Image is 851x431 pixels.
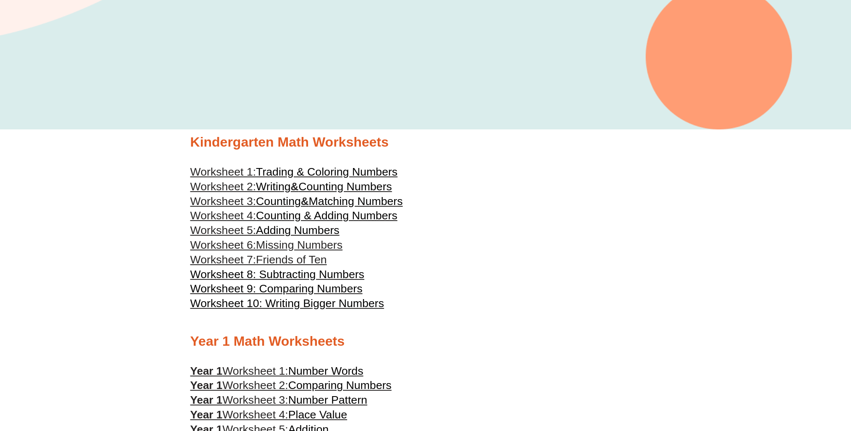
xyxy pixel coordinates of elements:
[190,365,364,377] a: Year 1Worksheet 1:Number Words
[190,282,363,295] a: Worksheet 9: Comparing Numbers
[190,394,367,406] a: Year 1Worksheet 3:Number Pattern
[190,224,256,237] span: Worksheet 5:
[298,180,392,193] span: Counting Numbers
[190,253,256,266] span: Worksheet 7:
[256,195,301,208] span: Counting
[256,224,340,237] span: Adding Numbers
[190,195,256,208] span: Worksheet 3:
[288,365,364,377] span: Number Words
[190,297,384,310] a: Worksheet 10: Writing Bigger Numbers
[288,379,392,392] span: Comparing Numbers
[222,394,288,406] span: Worksheet 3:
[256,239,343,251] span: Missing Numbers
[288,394,367,406] span: Number Pattern
[222,408,288,421] span: Worksheet 4:
[256,253,327,266] span: Friends of Ten
[190,239,343,251] a: Worksheet 6:Missing Numbers
[190,379,392,392] a: Year 1Worksheet 2:Comparing Numbers
[309,195,403,208] span: Matching Numbers
[288,408,347,421] span: Place Value
[190,195,403,208] a: Worksheet 3:Counting&Matching Numbers
[222,365,288,377] span: Worksheet 1:
[190,224,340,237] a: Worksheet 5:Adding Numbers
[190,166,256,178] span: Worksheet 1:
[190,166,398,178] a: Worksheet 1:Trading & Coloring Numbers
[222,379,288,392] span: Worksheet 2:
[190,209,256,222] span: Worksheet 4:
[256,180,290,193] span: Writing
[190,134,661,151] h2: Kindergarten Math Worksheets
[190,333,661,350] h2: Year 1 Math Worksheets
[256,209,397,222] span: Counting & Adding Numbers
[256,166,398,178] span: Trading & Coloring Numbers
[190,253,327,266] a: Worksheet 7:Friends of Ten
[190,209,398,222] a: Worksheet 4:Counting & Adding Numbers
[190,268,364,281] a: Worksheet 8: Subtracting Numbers
[190,408,347,421] a: Year 1Worksheet 4:Place Value
[190,180,256,193] span: Worksheet 2:
[711,336,851,431] iframe: Chat Widget
[190,239,256,251] span: Worksheet 6:
[190,180,392,193] a: Worksheet 2:Writing&Counting Numbers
